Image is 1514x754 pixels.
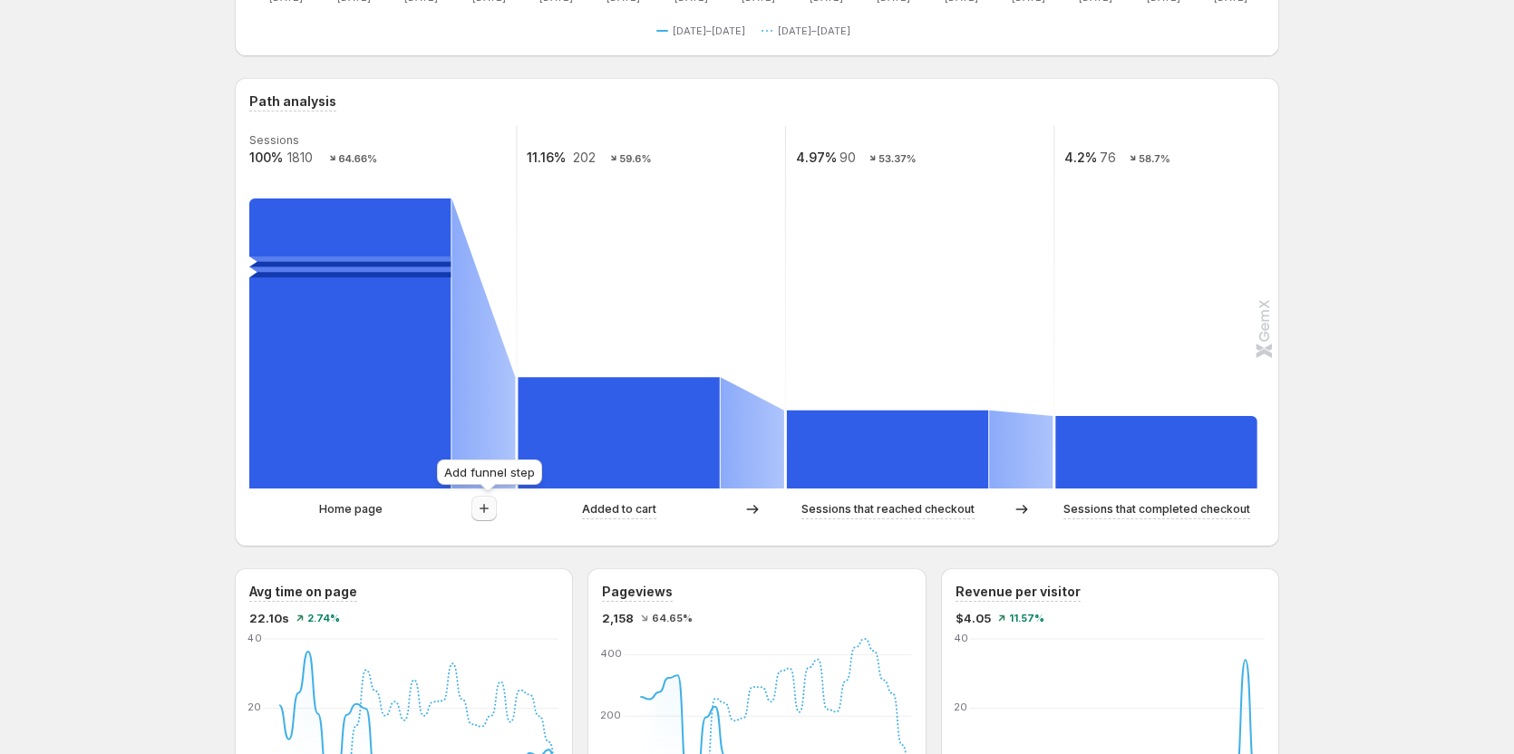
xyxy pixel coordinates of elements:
text: 202 [573,150,596,165]
span: 2.74% [307,613,340,623]
h3: Path analysis [249,92,336,111]
text: 200 [600,709,621,721]
text: 11.16% [527,150,566,165]
span: $4.05 [956,609,991,627]
text: 58.7% [1139,152,1170,165]
span: [DATE]–[DATE] [778,24,850,38]
span: [DATE]–[DATE] [673,24,745,38]
span: 22.10s [249,609,289,627]
h3: Revenue per visitor [956,583,1081,601]
p: Sessions that reached checkout [801,500,975,518]
text: 100% [249,150,283,165]
path: Sessions that reached checkout: 90 [787,411,988,488]
text: 20 [247,701,261,714]
p: Sessions that completed checkout [1063,500,1250,518]
path: Added to cart: 202 [518,377,719,488]
text: 76 [1100,150,1116,165]
text: Sessions [249,133,299,147]
text: 64.66% [338,152,377,165]
text: 4.2% [1064,150,1097,165]
text: 4.97% [796,150,837,165]
h3: Pageviews [602,583,673,601]
h3: Avg time on page [249,583,357,601]
text: 40 [247,632,262,644]
text: 53.37% [878,152,917,165]
text: 40 [954,632,968,644]
text: 20 [954,701,967,714]
text: 400 [600,647,622,660]
span: 64.65% [652,613,693,623]
text: 1810 [287,150,313,165]
path: Sessions that completed checkout: 76 [1055,416,1257,488]
button: [DATE]–[DATE] [656,20,752,42]
span: 11.57% [1009,613,1044,623]
p: Added to cart [582,500,656,518]
text: 90 [839,150,856,165]
text: 59.6% [619,152,651,165]
span: 2,158 [602,609,634,627]
p: Home page [319,500,383,518]
button: [DATE]–[DATE] [762,20,858,42]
